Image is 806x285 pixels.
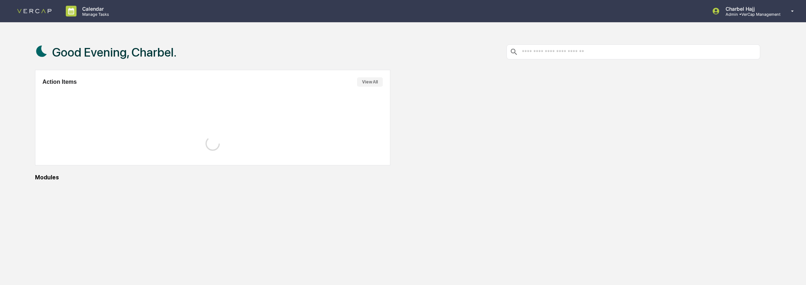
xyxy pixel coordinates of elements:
div: Modules [35,174,761,181]
img: logo [17,9,51,13]
h1: Good Evening, Charbel. [52,45,177,59]
p: Manage Tasks [76,12,113,17]
h2: Action Items [43,79,77,85]
p: Calendar [76,6,113,12]
p: Admin • VerCap Management [720,12,781,17]
p: Charbel Hajj [720,6,781,12]
button: View All [357,77,383,87]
